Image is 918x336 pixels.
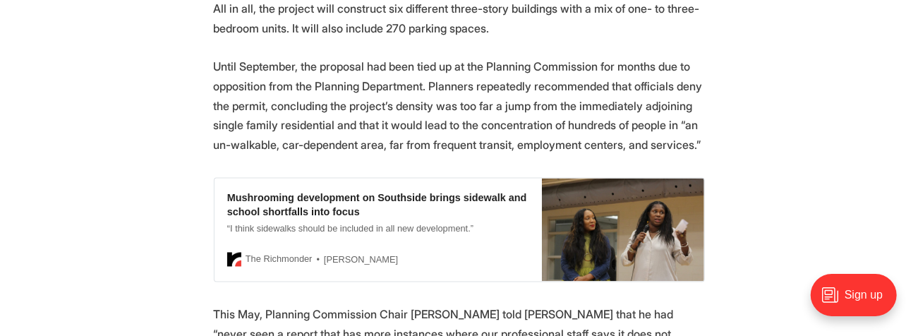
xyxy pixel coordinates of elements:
[227,222,473,236] div: “I think sidewalks should be included in all new development.”
[799,267,918,336] iframe: portal-trigger
[227,191,529,220] div: Mushrooming development on Southside brings sidewalk and school shortfalls into focus
[214,178,705,282] a: Mushrooming development on Southside brings sidewalk and school shortfalls into focus“I think sid...
[214,56,705,155] p: Until September, the proposal had been tied up at the Planning Commission for months due to oppos...
[313,253,399,268] span: [PERSON_NAME]
[246,251,313,268] span: The Richmonder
